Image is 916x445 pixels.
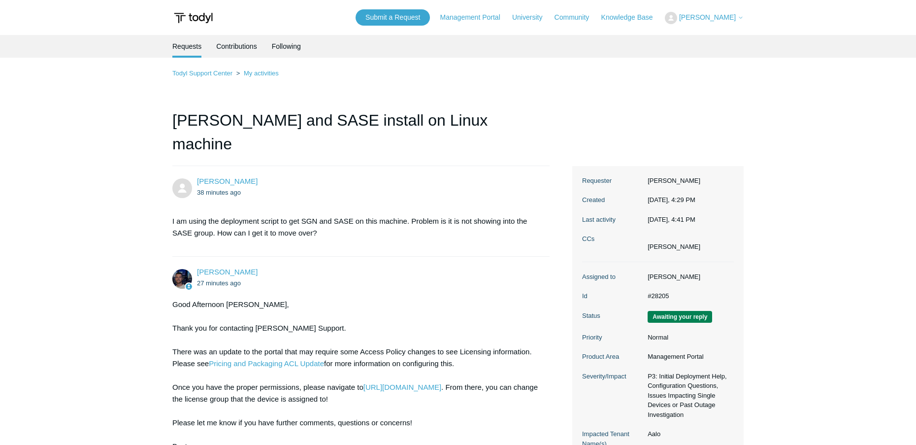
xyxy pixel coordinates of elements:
dd: Aalo [643,429,734,439]
a: Pricing and Packaging ACL Update [209,359,324,368]
dt: Severity/Impact [582,372,643,381]
a: Management Portal [440,12,510,23]
dd: [PERSON_NAME] [643,176,734,186]
dd: Management Portal [643,352,734,362]
dd: P3: Initial Deployment Help, Configuration Questions, Issues Impacting Single Devices or Past Out... [643,372,734,420]
span: Ray Belden [197,177,258,185]
span: Connor Davis [197,268,258,276]
dd: #28205 [643,291,734,301]
time: 09/17/2025, 16:29 [197,189,241,196]
a: Community [555,12,599,23]
time: 09/17/2025, 16:41 [648,216,695,223]
a: My activities [244,69,279,77]
a: Following [272,35,301,58]
dd: Normal [643,333,734,342]
dt: Requester [582,176,643,186]
dt: Last activity [582,215,643,225]
li: Cody Nauta [648,242,700,252]
dt: CCs [582,234,643,244]
span: [PERSON_NAME] [679,13,736,21]
a: [URL][DOMAIN_NAME] [363,383,441,391]
a: [PERSON_NAME] [197,177,258,185]
a: University [512,12,552,23]
dt: Product Area [582,352,643,362]
a: Submit a Request [356,9,430,26]
img: Todyl Support Center Help Center home page [172,9,214,27]
dt: Created [582,195,643,205]
a: Todyl Support Center [172,69,232,77]
time: 09/17/2025, 16:41 [197,279,241,287]
button: [PERSON_NAME] [665,12,744,24]
a: Contributions [216,35,257,58]
h1: [PERSON_NAME] and SASE install on Linux machine [172,108,550,166]
dt: Status [582,311,643,321]
li: Requests [172,35,201,58]
time: 09/17/2025, 16:29 [648,196,695,204]
li: My activities [234,69,279,77]
li: Todyl Support Center [172,69,234,77]
dt: Priority [582,333,643,342]
dd: [PERSON_NAME] [643,272,734,282]
p: I am using the deployment script to get SGN and SASE on this machine. Problem is it is not showin... [172,215,540,239]
a: [PERSON_NAME] [197,268,258,276]
dt: Id [582,291,643,301]
a: Knowledge Base [601,12,663,23]
dt: Assigned to [582,272,643,282]
span: We are waiting for you to respond [648,311,712,323]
